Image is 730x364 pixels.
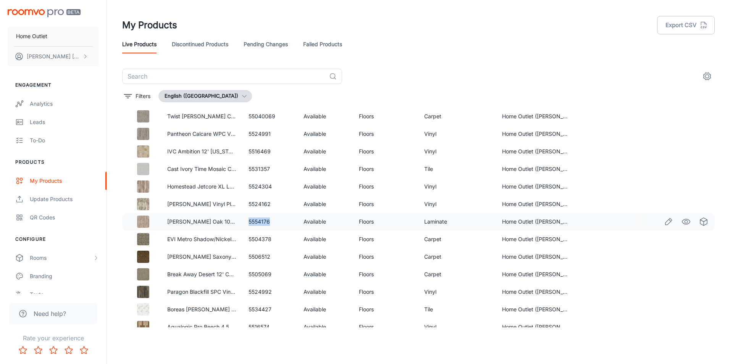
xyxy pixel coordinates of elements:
[657,16,715,34] button: Export CSV
[167,148,295,155] a: IVC Ambition 12' [US_STATE] 534 Vinyl Sheet Floor
[303,35,342,53] a: Failed Products
[297,283,353,301] td: Available
[418,283,496,301] td: Vinyl
[496,178,577,195] td: Home Outlet ([PERSON_NAME] & Company)
[167,271,242,277] a: Break Away Desert 12' Carpet
[297,125,353,143] td: Available
[30,177,99,185] div: My Products
[76,343,92,358] button: Rate 5 star
[353,108,418,125] td: Floors
[496,213,577,230] td: Home Outlet ([PERSON_NAME] & Company)
[122,69,326,84] input: Search
[297,143,353,160] td: Available
[158,90,252,102] button: English ([GEOGRAPHIC_DATA])
[167,306,313,312] a: Boreas [PERSON_NAME] 12" x 24" Polished Porcelain Tile
[353,318,418,336] td: Floors
[496,195,577,213] td: Home Outlet ([PERSON_NAME] & Company)
[30,100,99,108] div: Analytics
[297,318,353,336] td: Available
[297,248,353,266] td: Available
[297,178,353,195] td: Available
[496,301,577,318] td: Home Outlet ([PERSON_NAME] & Company)
[297,195,353,213] td: Available
[496,125,577,143] td: Home Outlet ([PERSON_NAME] & Company)
[242,213,298,230] td: 5554176
[353,266,418,283] td: Floors
[30,290,99,299] div: Texts
[242,266,298,283] td: 5505069
[30,118,99,126] div: Leads
[172,35,228,53] a: Discontinued Products
[31,343,46,358] button: Rate 2 star
[242,108,298,125] td: 55040069
[30,136,99,145] div: To-do
[418,160,496,178] td: Tile
[418,178,496,195] td: Vinyl
[16,32,47,40] p: Home Outlet
[353,143,418,160] td: Floors
[697,215,710,228] a: See in Virtual Samples
[418,213,496,230] td: Laminate
[496,266,577,283] td: Home Outlet ([PERSON_NAME] & Company)
[122,35,157,53] a: Live Products
[353,160,418,178] td: Floors
[8,47,99,66] button: [PERSON_NAME] [PERSON_NAME]
[418,301,496,318] td: Tile
[496,108,577,125] td: Home Outlet ([PERSON_NAME] & Company)
[30,254,93,262] div: Rooms
[297,160,353,178] td: Available
[136,92,150,100] p: Filters
[242,318,298,336] td: 5516574
[242,230,298,248] td: 5504378
[242,248,298,266] td: 5506512
[496,160,577,178] td: Home Outlet ([PERSON_NAME] & Company)
[297,108,353,125] td: Available
[242,283,298,301] td: 5524992
[353,301,418,318] td: Floors
[167,113,244,119] a: Twist [PERSON_NAME] Carpet
[242,178,298,195] td: 5524304
[6,333,100,343] p: Rate your experience
[167,166,258,172] a: Cast Ivory Time Mosaic Ceramic Tile
[122,18,177,32] h1: My Products
[61,343,76,358] button: Rate 4 star
[8,26,99,46] button: Home Outlet
[15,343,31,358] button: Rate 1 star
[30,213,99,222] div: QR Codes
[353,230,418,248] td: Floors
[699,69,715,84] button: settings
[418,195,496,213] td: Vinyl
[662,215,675,228] a: Edit
[167,288,268,295] a: Paragon Blackfill SPC Vinyl Plank w/Pad
[353,195,418,213] td: Floors
[418,318,496,336] td: Vinyl
[418,143,496,160] td: Vinyl
[418,108,496,125] td: Carpet
[27,52,81,61] p: [PERSON_NAME] [PERSON_NAME]
[297,213,353,230] td: Available
[167,201,258,207] a: [PERSON_NAME] Vinyl Plank w/Pad
[122,90,152,102] button: filter
[242,125,298,143] td: 5524991
[30,195,99,203] div: Update Products
[167,324,292,330] a: Aqualogic Pro Beech 4.5mm Vinyl Flooring w/ Pad
[167,218,333,225] a: [PERSON_NAME] Oak 10mm Waterproof Laminate Flooring w/Pad
[242,301,298,318] td: 5534427
[496,143,577,160] td: Home Outlet ([PERSON_NAME] & Company)
[242,195,298,213] td: 5524162
[297,266,353,283] td: Available
[496,248,577,266] td: Home Outlet ([PERSON_NAME] & Company)
[496,318,577,336] td: Home Outlet ([PERSON_NAME] & Company)
[30,272,99,280] div: Branding
[353,283,418,301] td: Floors
[167,236,259,242] a: EVI Metro Shadow/Nickel 12' Carpet
[496,283,577,301] td: Home Outlet ([PERSON_NAME] & Company)
[680,215,693,228] a: See in Visualizer
[418,125,496,143] td: Vinyl
[418,248,496,266] td: Carpet
[46,343,61,358] button: Rate 3 star
[353,213,418,230] td: Floors
[242,160,298,178] td: 5531357
[34,309,66,318] span: Need help?
[353,178,418,195] td: Floors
